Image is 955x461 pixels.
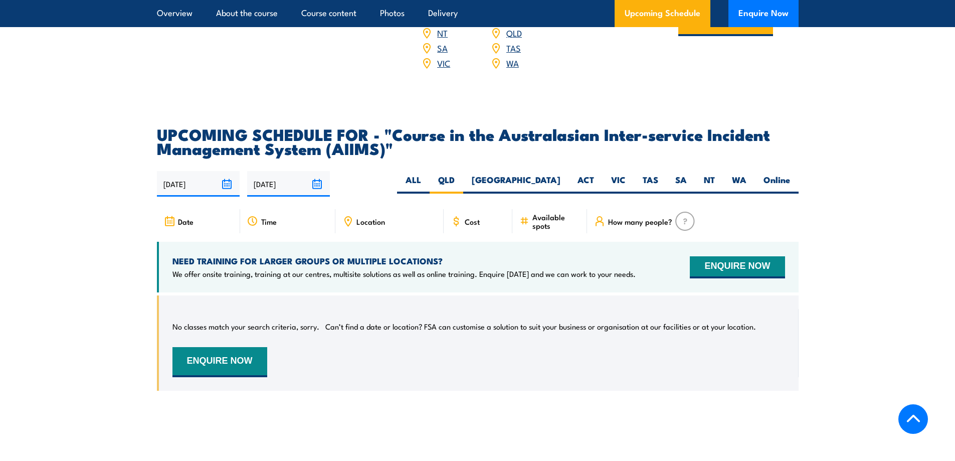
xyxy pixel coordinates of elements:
a: VIC [437,57,450,69]
label: QLD [430,174,463,194]
h2: UPCOMING SCHEDULE FOR - "Course in the Australasian Inter-service Incident Management System (AII... [157,127,799,155]
label: WA [723,174,755,194]
a: TAS [506,42,521,54]
label: VIC [603,174,634,194]
a: NT [437,27,448,39]
label: ACT [569,174,603,194]
p: Can’t find a date or location? FSA can customise a solution to suit your business or organisation... [325,322,756,332]
label: ALL [397,174,430,194]
span: Location [356,217,385,226]
a: SA [437,42,448,54]
label: [GEOGRAPHIC_DATA] [463,174,569,194]
button: ENQUIRE NOW [172,347,267,377]
span: Date [178,217,194,226]
p: No classes match your search criteria, sorry. [172,322,319,332]
label: Online [755,174,799,194]
span: How many people? [608,217,672,226]
label: NT [695,174,723,194]
span: Time [261,217,277,226]
p: We offer onsite training, training at our centres, multisite solutions as well as online training... [172,269,636,279]
a: QLD [506,27,522,39]
input: From date [157,171,240,197]
input: To date [247,171,330,197]
span: Available spots [532,213,580,230]
h4: NEED TRAINING FOR LARGER GROUPS OR MULTIPLE LOCATIONS? [172,255,636,266]
span: Cost [465,217,480,226]
a: WA [506,57,519,69]
button: ENQUIRE NOW [690,256,785,278]
label: TAS [634,174,667,194]
label: SA [667,174,695,194]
